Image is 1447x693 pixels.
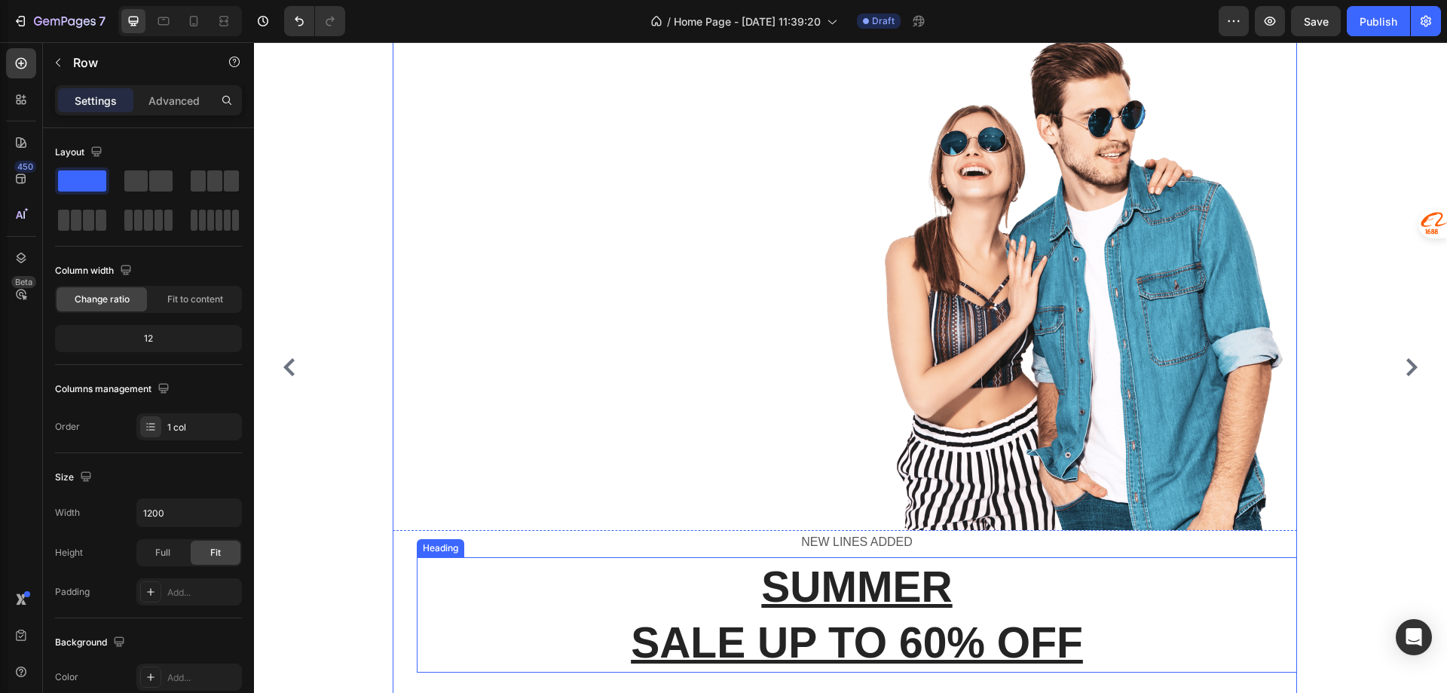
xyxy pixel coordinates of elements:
[1360,14,1397,29] div: Publish
[55,420,80,434] div: Order
[73,54,201,72] p: Row
[674,14,821,29] span: Home Page - [DATE] 11:39:20
[55,633,128,653] div: Background
[11,276,36,288] div: Beta
[55,546,83,560] div: Height
[55,379,173,400] div: Columns management
[55,670,78,684] div: Color
[55,468,95,488] div: Size
[167,421,238,434] div: 1 col
[872,14,895,28] span: Draft
[167,671,238,685] div: Add...
[167,586,238,599] div: Add...
[1291,6,1341,36] button: Save
[75,93,117,109] p: Settings
[284,6,345,36] div: Undo/Redo
[254,42,1447,693] iframe: Design area
[58,328,239,349] div: 12
[1396,619,1432,655] div: Open Intercom Messenger
[1146,313,1170,337] button: Carousel Next Arrow
[164,489,1042,511] p: NEW LINES ADDED
[55,585,90,599] div: Padding
[164,517,1042,628] p: SUMMER SALE UP TO 60% OFF
[55,261,135,281] div: Column width
[14,161,36,173] div: 450
[148,93,200,109] p: Advanced
[55,506,80,520] div: Width
[1304,15,1329,28] span: Save
[75,293,130,306] span: Change ratio
[1347,6,1410,36] button: Publish
[137,499,241,526] input: Auto
[167,293,223,306] span: Fit to content
[210,546,221,560] span: Fit
[55,143,106,163] div: Layout
[166,499,207,513] div: Heading
[667,14,671,29] span: /
[155,546,170,560] span: Full
[6,6,112,36] button: 7
[99,12,106,30] p: 7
